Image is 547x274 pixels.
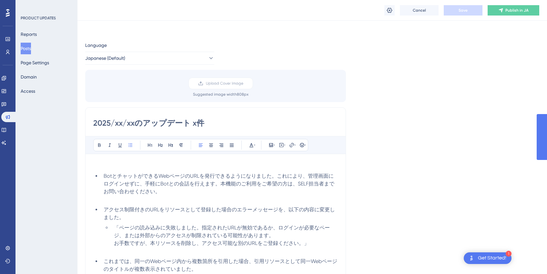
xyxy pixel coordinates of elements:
[85,41,107,49] span: Language
[21,57,49,68] button: Page Settings
[468,254,475,262] img: launcher-image-alternative-text
[21,71,37,83] button: Domain
[85,54,125,62] span: Japanese (Default)
[193,92,248,97] div: Suggested image width 808 px
[21,85,35,97] button: Access
[114,225,330,238] span: 「ページの読み込みに失敗しました。指定されたURLが無効であるか、ログインが必要なページ、または外部からのアクセスが制限されている可能性があります。
[104,258,337,272] span: これまでは、同一のWebページ内から複数箇所を引用した場合、引用リソースとして同一Webページのタイトルが複数表示されていました。
[478,255,506,262] div: Get Started!
[488,5,539,16] button: Publish in JA
[444,5,482,16] button: Save
[505,8,529,13] span: Publish in JA
[114,240,309,246] span: お手数ですが、本リソースを削除し、アクセス可能な別のURLをご登録ください。」
[21,16,56,21] div: PRODUCT UPDATES
[206,81,243,86] span: Upload Cover Image
[464,252,512,264] div: Open Get Started! checklist, remaining modules: 1
[93,118,338,128] input: Post Title
[520,248,539,268] iframe: UserGuiding AI Assistant Launcher
[506,251,512,257] div: 1
[104,173,334,195] span: BotとチャットができるWebページのURLを発行できるようになりました。これにより、管理画面にログインせずに、手軽にBotとの会話を行えます。本機能のご利用をご希望の方は、SELF担当者までお...
[104,206,335,220] span: アクセス制限付きのURLをリソースとして登録した場合のエラーメッセージを、以下の内容に変更しました。
[21,28,37,40] button: Reports
[85,52,214,65] button: Japanese (Default)
[400,5,439,16] button: Cancel
[459,8,468,13] span: Save
[21,43,31,54] button: Posts
[413,8,426,13] span: Cancel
